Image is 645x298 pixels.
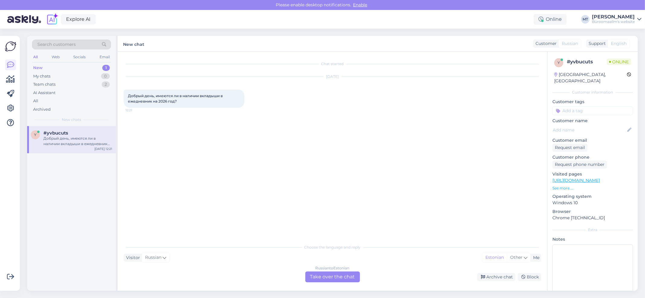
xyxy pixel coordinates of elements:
[33,106,51,113] div: Archived
[552,193,633,200] p: Operating system
[552,208,633,215] p: Browser
[482,253,507,262] div: Estonian
[552,178,600,183] a: [URL][DOMAIN_NAME]
[62,117,81,122] span: New chats
[607,59,631,65] span: Online
[552,137,633,144] p: Customer email
[552,90,633,95] div: Customer information
[123,40,144,48] label: New chat
[567,58,607,65] div: # yvbucuts
[32,53,39,61] div: All
[33,98,38,104] div: All
[98,53,111,61] div: Email
[101,73,110,79] div: 0
[5,41,16,52] img: Askly Logo
[554,71,627,84] div: [GEOGRAPHIC_DATA], [GEOGRAPHIC_DATA]
[553,127,626,133] input: Add name
[586,40,606,47] div: Support
[124,74,541,79] div: [DATE]
[552,154,633,160] p: Customer phone
[124,61,541,67] div: Chat started
[552,185,633,191] p: See more ...
[351,2,369,8] span: Enable
[592,19,635,24] div: Büroomaailm's website
[61,14,96,24] a: Explore AI
[552,236,633,243] p: Notes
[611,40,627,47] span: English
[33,65,43,71] div: New
[124,255,140,261] div: Visitor
[124,245,541,250] div: Choose the language and reply
[533,40,557,47] div: Customer
[94,147,112,151] div: [DATE] 12:21
[43,130,68,136] span: #yvbucuts
[552,171,633,177] p: Visited pages
[34,132,37,137] span: y
[581,15,589,24] div: MT
[126,108,148,113] span: 12:21
[552,118,633,124] p: Customer name
[46,13,59,26] img: explore-ai
[534,14,567,25] div: Online
[316,265,350,271] div: Russian to Estonian
[477,273,515,281] div: Archive chat
[43,136,112,147] div: Добрый день, имеются ли в наличии вкладыши в ежедневник на 2026 год?
[33,73,50,79] div: My chats
[552,144,587,152] div: Request email
[592,14,641,24] a: [PERSON_NAME]Büroomaailm's website
[562,40,578,47] span: Russian
[518,273,541,281] div: Block
[552,227,633,233] div: Extra
[33,81,56,87] div: Team chats
[128,94,224,103] span: Добрый день, имеются ли в наличии вкладыши в ежедневник на 2026 год?
[37,41,76,48] span: Search customers
[552,200,633,206] p: Windows 10
[102,81,110,87] div: 2
[145,254,161,261] span: Russian
[531,255,539,261] div: Me
[50,53,61,61] div: Web
[510,255,523,260] span: Other
[552,99,633,105] p: Customer tags
[552,160,607,169] div: Request phone number
[592,14,635,19] div: [PERSON_NAME]
[33,90,56,96] div: AI Assistant
[558,60,560,65] span: y
[102,65,110,71] div: 1
[72,53,87,61] div: Socials
[305,271,360,282] div: Take over the chat
[552,215,633,221] p: Chrome [TECHNICAL_ID]
[552,106,633,115] input: Add a tag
